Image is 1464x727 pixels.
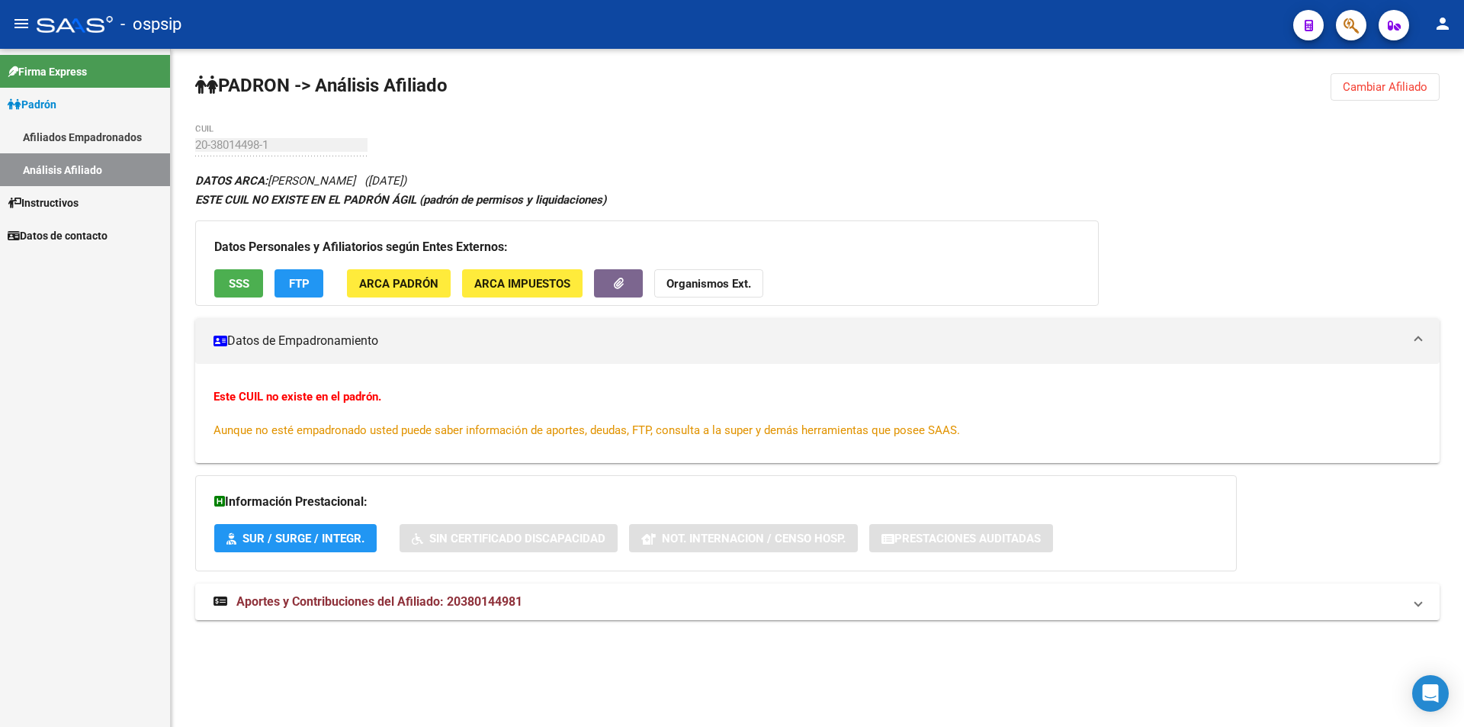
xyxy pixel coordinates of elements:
button: Prestaciones Auditadas [869,524,1053,552]
strong: Organismos Ext. [666,277,751,291]
h3: Información Prestacional: [214,491,1218,513]
span: ([DATE]) [364,174,406,188]
span: SUR / SURGE / INTEGR. [242,532,364,545]
strong: ESTE CUIL NO EXISTE EN EL PADRÓN ÁGIL (padrón de permisos y liquidaciones) [195,193,606,207]
span: FTP [289,277,310,291]
mat-expansion-panel-header: Datos de Empadronamiento [195,318,1440,364]
span: Not. Internacion / Censo Hosp. [662,532,846,545]
button: SUR / SURGE / INTEGR. [214,524,377,552]
mat-icon: menu [12,14,30,33]
span: Instructivos [8,195,79,211]
button: Organismos Ext. [654,269,763,298]
span: Cambiar Afiliado [1343,80,1427,94]
button: Not. Internacion / Censo Hosp. [629,524,858,552]
button: Sin Certificado Discapacidad [400,524,618,552]
span: Prestaciones Auditadas [894,532,1041,545]
strong: PADRON -> Análisis Afiliado [195,75,448,96]
span: Sin Certificado Discapacidad [429,532,605,545]
span: Firma Express [8,63,87,80]
mat-icon: person [1433,14,1452,33]
div: Datos de Empadronamiento [195,364,1440,463]
strong: Este CUIL no existe en el padrón. [213,390,381,404]
span: - ospsip [120,8,181,41]
button: Cambiar Afiliado [1331,73,1440,101]
span: ARCA Impuestos [474,277,570,291]
span: ARCA Padrón [359,277,438,291]
mat-expansion-panel-header: Aportes y Contribuciones del Afiliado: 20380144981 [195,584,1440,620]
span: SSS [229,277,249,291]
span: Datos de contacto [8,227,108,244]
span: Aunque no esté empadronado usted puede saber información de aportes, deudas, FTP, consulta a la s... [213,423,960,437]
button: SSS [214,269,263,298]
strong: DATOS ARCA: [195,174,268,188]
mat-panel-title: Datos de Empadronamiento [213,333,1403,349]
button: ARCA Impuestos [462,269,583,298]
h3: Datos Personales y Afiliatorios según Entes Externos: [214,236,1080,258]
span: Aportes y Contribuciones del Afiliado: 20380144981 [236,594,522,609]
span: [PERSON_NAME] [195,174,355,188]
button: FTP [274,269,323,298]
span: Padrón [8,96,56,113]
button: ARCA Padrón [347,269,451,298]
div: Open Intercom Messenger [1412,675,1449,712]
